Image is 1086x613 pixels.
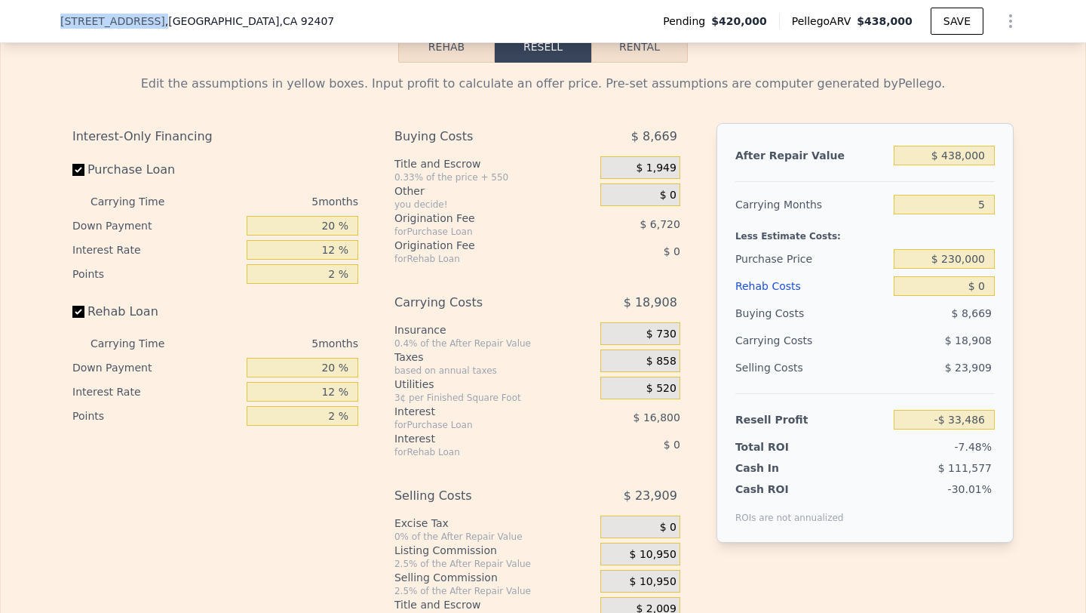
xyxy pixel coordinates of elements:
[90,189,189,214] div: Carrying Time
[663,14,711,29] span: Pending
[394,226,563,238] div: for Purchase Loan
[948,483,992,495] span: -30.01%
[72,156,241,183] label: Purchase Loan
[711,14,767,29] span: $420,000
[735,327,830,354] div: Carrying Costs
[646,355,676,368] span: $ 858
[995,6,1026,36] button: Show Options
[735,218,995,245] div: Less Estimate Costs:
[630,575,676,589] span: $ 10,950
[664,439,680,451] span: $ 0
[72,404,241,428] div: Points
[624,482,677,510] span: $ 23,909
[735,406,888,433] div: Resell Profit
[394,377,594,392] div: Utilities
[394,350,594,365] div: Taxes
[195,331,358,356] div: 5 months
[394,446,563,458] div: for Rehab Loan
[633,411,680,424] span: $ 16,800
[495,31,591,63] button: Resell
[72,298,241,325] label: Rehab Loan
[945,362,992,374] span: $ 23,909
[394,171,594,183] div: 0.33% of the price + 550
[394,337,594,350] div: 0.4% of the After Repair Value
[394,404,563,419] div: Interest
[636,162,676,175] span: $ 1,949
[165,14,334,29] span: , [GEOGRAPHIC_DATA]
[394,482,563,510] div: Selling Costs
[398,31,495,63] button: Rehab
[735,245,888,273] div: Purchase Price
[646,328,676,341] span: $ 730
[394,392,594,404] div: 3¢ per Finished Square Foot
[735,482,844,497] div: Cash ROI
[90,331,189,356] div: Carrying Time
[735,142,888,169] div: After Repair Value
[72,164,84,176] input: Purchase Loan
[195,189,358,214] div: 5 months
[394,199,594,211] div: you decide!
[631,123,677,150] span: $ 8,669
[394,585,594,597] div: 2.5% of the After Repair Value
[72,123,358,150] div: Interest-Only Financing
[394,253,563,265] div: for Rehab Loan
[394,558,594,570] div: 2.5% of the After Repair Value
[394,183,594,199] div: Other
[630,548,676,562] span: $ 10,950
[640,218,680,230] span: $ 6,720
[394,211,563,226] div: Origination Fee
[394,289,563,316] div: Carrying Costs
[735,461,830,476] div: Cash In
[646,382,676,396] span: $ 520
[394,597,594,612] div: Title and Escrow
[931,8,983,35] button: SAVE
[394,419,563,431] div: for Purchase Loan
[735,439,830,454] div: Total ROI
[394,431,563,446] div: Interest
[857,15,913,27] span: $438,000
[792,14,857,29] span: Pellego ARV
[394,322,594,337] div: Insurance
[660,521,676,534] span: $ 0
[394,123,563,150] div: Buying Costs
[279,15,334,27] span: , CA 92407
[735,191,888,218] div: Carrying Months
[72,238,241,262] div: Interest Rate
[60,14,165,29] span: [STREET_ADDRESS]
[735,300,888,327] div: Buying Costs
[660,189,676,202] span: $ 0
[664,245,680,257] span: $ 0
[72,306,84,318] input: Rehab Loan
[394,543,594,558] div: Listing Commission
[952,307,992,319] span: $ 8,669
[394,238,563,253] div: Origination Fee
[394,570,594,585] div: Selling Commission
[945,334,992,347] span: $ 18,908
[394,156,594,171] div: Title and Escrow
[394,365,594,377] div: based on annual taxes
[938,462,992,474] span: $ 111,577
[72,75,1014,93] div: Edit the assumptions in yellow boxes. Input profit to calculate an offer price. Pre-set assumptio...
[72,214,241,238] div: Down Payment
[591,31,688,63] button: Rental
[954,441,992,453] span: -7.48%
[394,516,594,531] div: Excise Tax
[624,289,677,316] span: $ 18,908
[735,273,888,300] div: Rehab Costs
[735,497,844,524] div: ROIs are not annualized
[72,262,241,286] div: Points
[735,354,888,381] div: Selling Costs
[72,380,241,404] div: Interest Rate
[72,356,241,380] div: Down Payment
[394,531,594,543] div: 0% of the After Repair Value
